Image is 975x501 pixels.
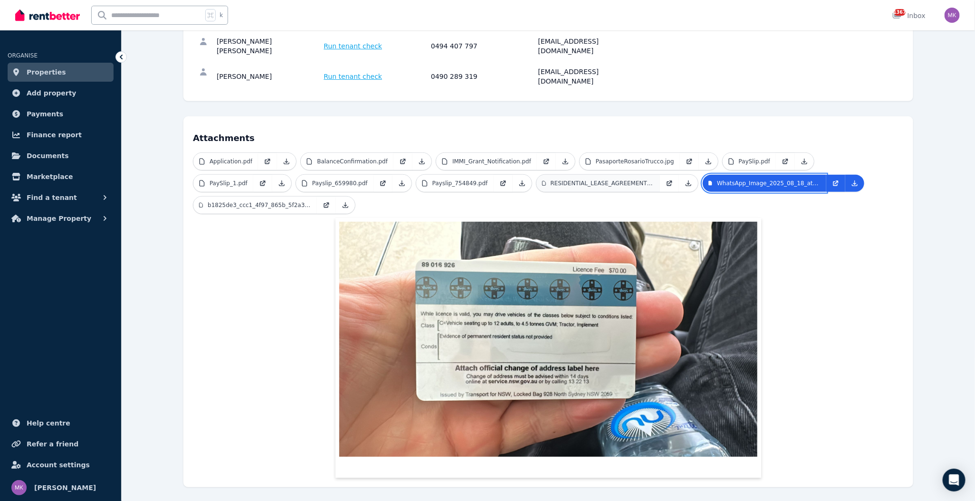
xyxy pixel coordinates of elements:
p: WhatsApp_Image_2025_08_18_at_[DATE].jpeg [717,180,821,187]
a: Refer a friend [8,435,114,454]
div: 0490 289 319 [431,67,535,86]
a: Download Attachment [513,175,532,192]
p: Payslip_754849.pdf [432,180,488,187]
a: Payments [8,104,114,123]
p: Application.pdf [210,158,252,165]
button: Find a tenant [8,188,114,207]
a: Open in new Tab [494,175,513,192]
a: Open in new Tab [317,197,336,214]
a: Open in new Tab [660,175,679,192]
a: Download Attachment [277,153,296,170]
span: Run tenant check [324,41,382,51]
a: RESIDENTIAL_LEASE_AGREEMENT_Rosamaxi.pdf [536,175,660,192]
span: Marketplace [27,171,73,182]
span: Help centre [27,417,70,429]
a: Open in new Tab [373,175,392,192]
span: k [220,11,223,19]
a: Open in new Tab [680,153,699,170]
div: [EMAIL_ADDRESS][DOMAIN_NAME] [538,37,643,56]
a: IMMI_Grant_Notification.pdf [436,153,537,170]
a: Finance report [8,125,114,144]
a: Download Attachment [679,175,698,192]
a: Account settings [8,455,114,474]
span: 1367 [894,9,906,16]
a: Download Attachment [336,197,355,214]
p: PasaporteRosarioTrucco.jpg [596,158,674,165]
span: Run tenant check [324,72,382,81]
p: b1825de3_ccc1_4f97_865b_5f2a37e58827.jpeg [208,201,311,209]
a: Add property [8,84,114,103]
a: Open in new Tab [776,153,795,170]
img: Maor Kirsner [11,480,27,495]
a: Open in new Tab [826,175,845,192]
span: Account settings [27,459,90,471]
span: Payments [27,108,63,120]
span: Properties [27,66,66,78]
img: WhatsApp_Image_2025_08_18_at_10.08.07.jpeg [339,222,757,457]
p: BalanceConfirmation.pdf [317,158,388,165]
p: IMMI_Grant_Notification.pdf [452,158,531,165]
div: [PERSON_NAME] [PERSON_NAME] [217,37,321,56]
a: Payslip_659980.pdf [296,175,373,192]
span: Find a tenant [27,192,77,203]
a: Open in new Tab [253,175,272,192]
a: Open in new Tab [393,153,412,170]
div: [PERSON_NAME] [217,67,321,86]
div: Open Intercom Messenger [943,469,965,492]
a: PaySlip.pdf [723,153,776,170]
a: Download Attachment [556,153,575,170]
a: Download Attachment [272,175,291,192]
span: Documents [27,150,69,161]
p: RESIDENTIAL_LEASE_AGREEMENT_Rosamaxi.pdf [551,180,654,187]
a: Open in new Tab [258,153,277,170]
p: PaySlip_1.pdf [210,180,248,187]
a: Application.pdf [193,153,258,170]
a: Download Attachment [392,175,411,192]
p: Payslip_659980.pdf [312,180,368,187]
a: Download Attachment [699,153,718,170]
a: Download Attachment [795,153,814,170]
span: [PERSON_NAME] [34,482,96,493]
span: Add property [27,87,76,99]
a: BalanceConfirmation.pdf [301,153,393,170]
span: Finance report [27,129,82,141]
span: ORGANISE [8,52,38,59]
button: Manage Property [8,209,114,228]
h4: Attachments [193,126,904,145]
a: b1825de3_ccc1_4f97_865b_5f2a37e58827.jpeg [193,197,317,214]
a: Properties [8,63,114,82]
a: Marketplace [8,167,114,186]
p: PaySlip.pdf [739,158,770,165]
div: Inbox [892,11,926,20]
img: Maor Kirsner [945,8,960,23]
a: Download Attachment [412,153,431,170]
span: Manage Property [27,213,91,224]
img: RentBetter [15,8,80,22]
a: WhatsApp_Image_2025_08_18_at_[DATE].jpeg [703,175,826,192]
div: 0494 407 797 [431,37,535,56]
div: [EMAIL_ADDRESS][DOMAIN_NAME] [538,67,643,86]
a: Open in new Tab [537,153,556,170]
a: PaySlip_1.pdf [193,175,253,192]
a: Download Attachment [845,175,864,192]
a: Documents [8,146,114,165]
a: Payslip_754849.pdf [416,175,494,192]
a: Help centre [8,414,114,433]
span: Refer a friend [27,438,78,450]
a: PasaporteRosarioTrucco.jpg [580,153,680,170]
